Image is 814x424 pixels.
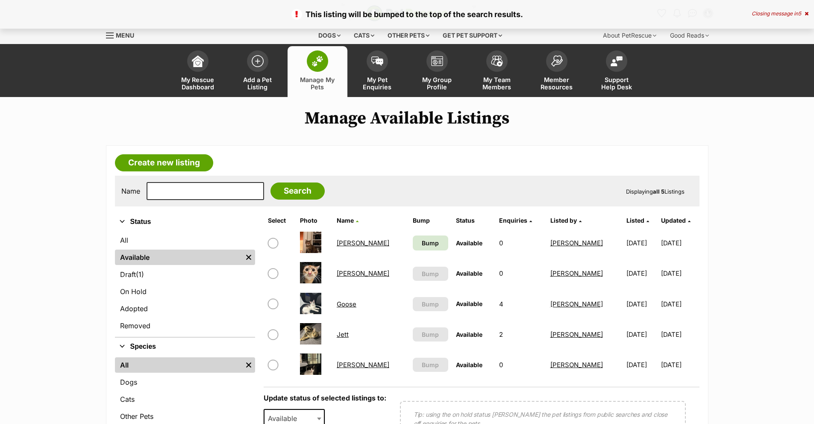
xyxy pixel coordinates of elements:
td: [DATE] [623,320,660,349]
a: Draft [115,267,255,282]
a: My Group Profile [407,46,467,97]
a: Listed [626,217,649,224]
th: Select [264,214,296,227]
div: Other pets [382,27,435,44]
span: Available [456,300,482,307]
td: [DATE] [623,259,660,288]
label: Update status of selected listings to: [264,394,386,402]
button: Species [115,341,255,352]
a: Remove filter [242,250,255,265]
a: Enquiries [499,217,532,224]
a: My Pet Enquiries [347,46,407,97]
a: Bump [413,236,448,250]
a: Removed [115,318,255,333]
a: [PERSON_NAME] [550,330,603,339]
a: Remove filter [242,357,255,373]
td: 2 [496,320,546,349]
img: add-pet-listing-icon-0afa8454b4691262ce3f59096e99ab1cd57d4a30225e0717b998d2c9b9846f56.svg [252,55,264,67]
a: Menu [106,27,140,42]
a: [PERSON_NAME] [550,239,603,247]
a: [PERSON_NAME] [337,269,389,277]
td: [DATE] [661,228,698,258]
a: Available [115,250,242,265]
img: pet-enquiries-icon-7e3ad2cf08bfb03b45e93fb7055b45f3efa6380592205ae92323e6603595dc1f.svg [371,56,383,66]
div: Get pet support [437,27,508,44]
a: Support Help Desk [587,46,646,97]
img: group-profile-icon-3fa3cf56718a62981997c0bc7e787c4b2cf8bcc04b72c1350f741eb67cf2f40e.svg [431,56,443,66]
span: 5 [798,10,801,17]
span: My Group Profile [418,76,456,91]
span: My Team Members [478,76,516,91]
p: This listing will be bumped to the top of the search results. [9,9,805,20]
span: Available [456,361,482,368]
a: All [115,357,242,373]
td: 0 [496,228,546,258]
span: Add a Pet Listing [238,76,277,91]
a: My Team Members [467,46,527,97]
div: Cats [348,27,380,44]
span: Bump [422,300,439,309]
a: Cats [115,392,255,407]
span: Available [456,239,482,247]
img: member-resources-icon-8e73f808a243e03378d46382f2149f9095a855e16c252ad45f914b54edf8863c.svg [551,55,563,67]
a: Create new listing [115,154,213,171]
button: Bump [413,297,448,311]
th: Photo [297,214,332,227]
label: Name [121,187,140,195]
th: Bump [409,214,452,227]
span: My Pet Enquiries [358,76,397,91]
div: About PetRescue [597,27,662,44]
span: Member Resources [538,76,576,91]
strong: all 5 [653,188,664,195]
td: 0 [496,259,546,288]
div: Closing message in [752,11,808,17]
td: 0 [496,350,546,380]
a: [PERSON_NAME] [550,269,603,277]
td: [DATE] [623,289,660,319]
span: My Rescue Dashboard [179,76,217,91]
div: Good Reads [664,27,715,44]
div: Dogs [312,27,347,44]
a: On Hold [115,284,255,299]
a: My Rescue Dashboard [168,46,228,97]
span: Listed by [550,217,577,224]
span: Menu [116,32,134,39]
span: Updated [661,217,686,224]
td: 4 [496,289,546,319]
a: Add a Pet Listing [228,46,288,97]
span: (1) [136,269,144,280]
input: Search [270,183,325,200]
a: Dogs [115,374,255,390]
a: Manage My Pets [288,46,347,97]
button: Bump [413,267,448,281]
img: team-members-icon-5396bd8760b3fe7c0b43da4ab00e1e3bb1a5d9ba89233759b79545d2d3fc5d0d.svg [491,56,503,67]
a: Name [337,217,359,224]
td: [DATE] [661,350,698,380]
td: [DATE] [661,259,698,288]
span: Available [456,331,482,338]
span: translation missing: en.admin.listings.index.attributes.enquiries [499,217,527,224]
a: Adopted [115,301,255,316]
a: Other Pets [115,409,255,424]
td: [DATE] [623,228,660,258]
a: [PERSON_NAME] [337,239,389,247]
th: Status [453,214,495,227]
a: Goose [337,300,356,308]
div: Status [115,231,255,337]
img: help-desk-icon-fdf02630f3aa405de69fd3d07c3f3aa587a6932b1a1747fa1d2bba05be0121f9.svg [611,56,623,66]
img: dashboard-icon-eb2f2d2d3e046f16d808141f083e7271f6b2e854fb5c12c21221c1fb7104beca.svg [192,55,204,67]
td: [DATE] [623,350,660,380]
span: Bump [422,238,439,247]
span: Name [337,217,354,224]
span: Listed [626,217,644,224]
button: Bump [413,327,448,342]
span: Available [456,270,482,277]
span: Displaying Listings [626,188,685,195]
td: [DATE] [661,289,698,319]
a: Updated [661,217,691,224]
button: Status [115,216,255,227]
a: Jett [337,330,349,339]
a: Listed by [550,217,582,224]
span: Manage My Pets [298,76,337,91]
td: [DATE] [661,320,698,349]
